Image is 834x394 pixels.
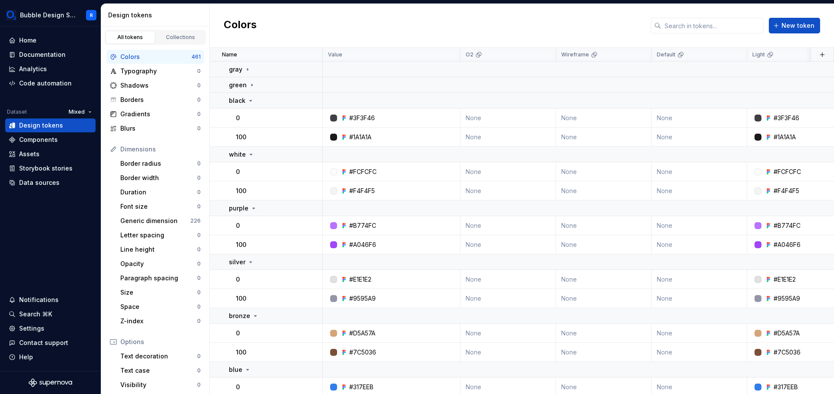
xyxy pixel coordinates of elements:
a: Border radius0 [117,157,204,171]
td: None [652,181,747,200]
a: Home [5,33,96,47]
div: Home [19,36,36,45]
div: #3F3F46 [349,114,375,122]
div: Border width [120,174,197,182]
div: #9595A9 [349,294,376,303]
div: 0 [197,260,201,267]
div: 0 [197,353,201,360]
div: Dimensions [120,145,201,154]
td: None [460,270,556,289]
div: #FCFCFC [349,167,377,176]
a: Generic dimension226 [117,214,204,228]
a: Space0 [117,300,204,314]
div: 0 [197,160,201,167]
a: Z-index0 [117,314,204,328]
p: 0 [236,167,240,176]
div: #9595A9 [774,294,800,303]
p: 0 [236,221,240,230]
button: Help [5,350,96,364]
p: 0 [236,329,240,338]
p: 100 [236,348,246,357]
a: Storybook stories [5,161,96,175]
button: Notifications [5,293,96,307]
div: Text decoration [120,352,197,361]
a: Assets [5,147,96,161]
p: 100 [236,133,246,141]
td: None [652,162,747,181]
p: green [229,81,247,89]
p: Wireframe [561,51,589,58]
a: Borders0 [106,93,204,107]
div: Border radius [120,159,197,168]
p: Light [752,51,765,58]
a: Line height0 [117,243,204,256]
div: Opacity [120,259,197,268]
div: Dataset [7,108,27,115]
div: Data sources [19,178,60,187]
div: #317EEB [349,383,374,391]
div: #317EEB [774,383,798,391]
div: 0 [197,246,201,253]
a: Visibility0 [117,378,204,392]
p: 100 [236,240,246,249]
div: #7C5036 [774,348,801,357]
td: None [556,343,652,362]
div: All tokens [109,34,152,41]
div: 0 [197,203,201,210]
td: None [460,162,556,181]
div: Z-index [120,317,197,325]
div: Text case [120,366,197,375]
button: Contact support [5,336,96,350]
td: None [460,324,556,343]
div: #B774FC [774,221,801,230]
td: None [652,289,747,308]
div: #F4F4F5 [349,187,375,195]
a: Text decoration0 [117,349,204,363]
div: Blurs [120,124,197,133]
button: Search ⌘K [5,307,96,321]
span: New token [781,21,814,30]
div: Generic dimension [120,217,190,225]
div: 0 [197,303,201,310]
p: O2 [466,51,473,58]
div: Size [120,288,197,297]
div: Paragraph spacing [120,274,197,282]
td: None [556,324,652,343]
div: #D5A57A [349,329,375,338]
a: Blurs0 [106,121,204,135]
div: Bubble Design System [20,11,76,20]
button: New token [769,18,820,33]
a: Duration0 [117,185,204,199]
td: None [460,216,556,235]
td: None [652,270,747,289]
div: Line height [120,245,197,254]
div: R [90,12,93,19]
div: 0 [197,381,201,388]
svg: Supernova Logo [29,378,72,387]
p: 100 [236,187,246,195]
div: Search ⌘K [19,310,52,318]
img: 1a847f6c-1245-4c66-adf2-ab3a177fc91e.png [6,10,17,20]
div: 0 [197,174,201,181]
div: Contact support [19,338,68,347]
div: #E1E1E2 [349,275,371,284]
div: Gradients [120,110,197,118]
a: Colors461 [106,50,204,64]
div: Space [120,302,197,311]
p: silver [229,258,245,266]
h2: Colors [224,18,257,33]
a: Components [5,133,96,147]
div: Design tokens [19,121,63,130]
div: #7C5036 [349,348,376,357]
div: Borders [120,95,197,104]
a: Gradients0 [106,107,204,121]
p: Value [328,51,342,58]
div: 0 [197,189,201,196]
div: Code automation [19,79,72,88]
a: Border width0 [117,171,204,185]
div: 0 [197,82,201,89]
a: Analytics [5,62,96,76]
div: Storybook stories [19,164,73,173]
button: Mixed [65,106,96,118]
a: Typography0 [106,64,204,78]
